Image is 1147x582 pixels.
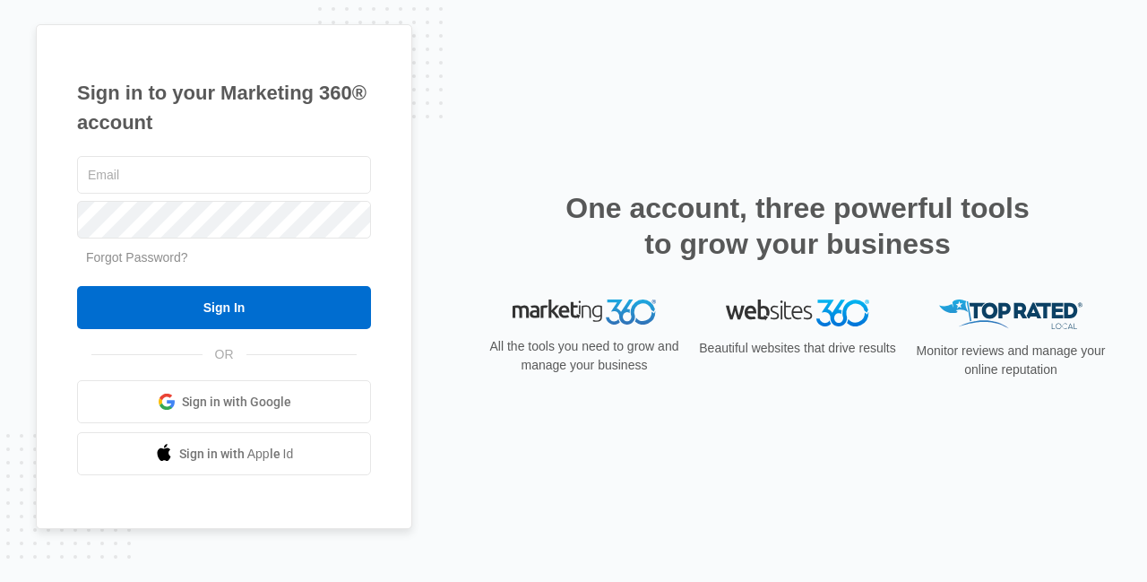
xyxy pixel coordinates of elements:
[203,345,246,364] span: OR
[179,445,294,464] span: Sign in with Apple Id
[484,337,685,375] p: All the tools you need to grow and manage your business
[939,300,1082,329] img: Top Rated Local
[86,250,188,265] a: Forgot Password?
[77,156,371,194] input: Email
[77,380,371,423] a: Sign in with Google
[77,286,371,329] input: Sign In
[77,78,371,137] h1: Sign in to your Marketing 360® account
[910,342,1111,379] p: Monitor reviews and manage your online reputation
[513,300,656,325] img: Marketing 360
[77,432,371,475] a: Sign in with Apple Id
[697,339,898,358] p: Beautiful websites that drive results
[182,393,291,412] span: Sign in with Google
[560,190,1035,262] h2: One account, three powerful tools to grow your business
[726,300,869,326] img: Websites 360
